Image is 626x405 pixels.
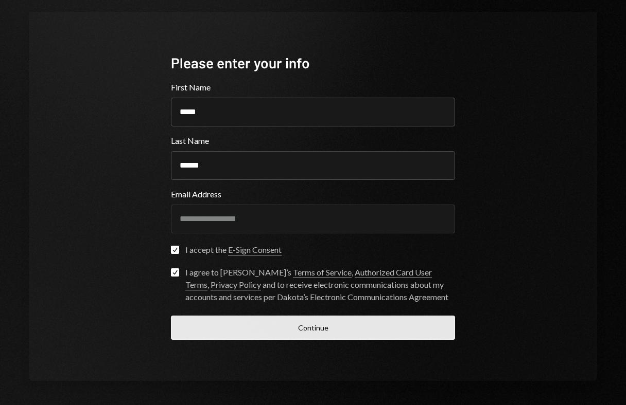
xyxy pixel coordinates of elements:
button: Continue [171,316,455,340]
a: Terms of Service [293,267,352,278]
label: Last Name [171,135,455,147]
div: Please enter your info [171,53,455,73]
button: I agree to [PERSON_NAME]’s Terms of Service, Authorized Card User Terms, Privacy Policy and to re... [171,268,179,277]
a: E-Sign Consent [228,245,282,255]
a: Privacy Policy [211,280,261,290]
button: I accept the E-Sign Consent [171,246,179,254]
div: I agree to [PERSON_NAME]’s , , and to receive electronic communications about my accounts and ser... [185,266,455,303]
div: I accept the [185,244,282,256]
label: First Name [171,81,455,94]
a: Authorized Card User Terms [185,267,432,290]
label: Email Address [171,188,455,200]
